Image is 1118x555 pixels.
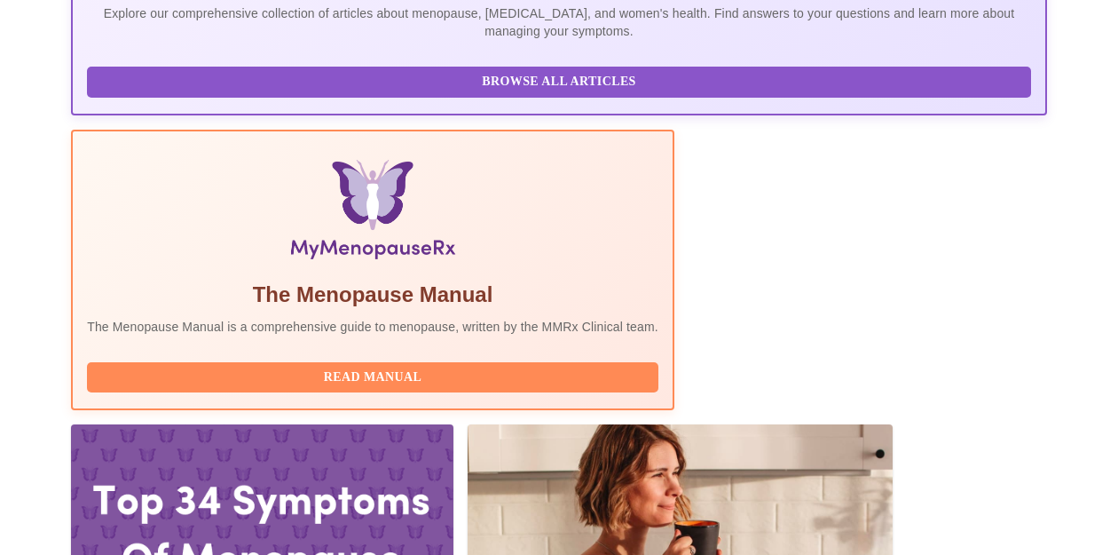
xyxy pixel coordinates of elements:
[105,71,1013,93] span: Browse All Articles
[87,281,658,309] h5: The Menopause Manual
[87,67,1031,98] button: Browse All Articles
[87,4,1031,40] p: Explore our comprehensive collection of articles about menopause, [MEDICAL_DATA], and women's hea...
[105,367,641,389] span: Read Manual
[87,73,1035,88] a: Browse All Articles
[177,160,567,266] img: Menopause Manual
[87,362,658,393] button: Read Manual
[87,318,658,336] p: The Menopause Manual is a comprehensive guide to menopause, written by the MMRx Clinical team.
[87,369,663,384] a: Read Manual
